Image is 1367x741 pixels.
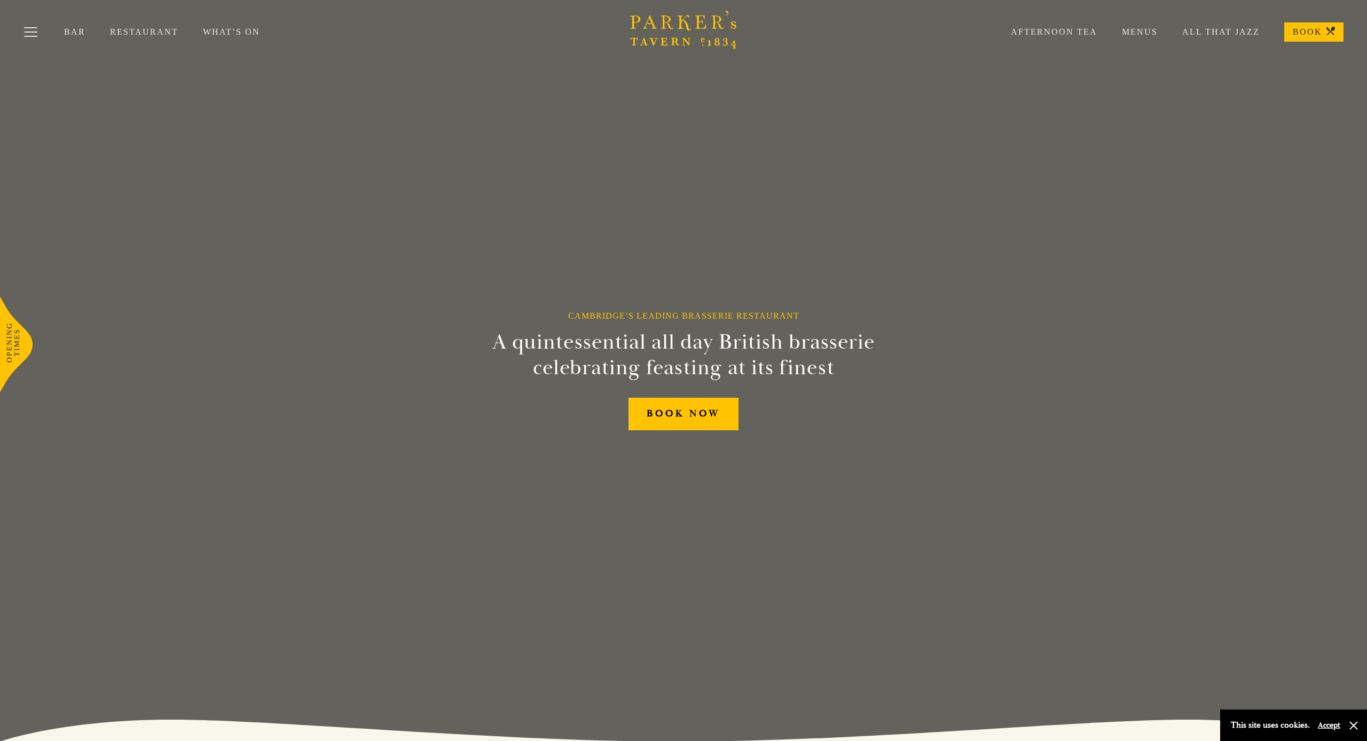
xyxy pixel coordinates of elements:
a: BOOK NOW [628,398,739,430]
button: Accept [1318,720,1340,730]
p: This site uses cookies. [1231,718,1310,733]
h2: A quintessential all day British brasserie celebrating feasting at its finest [440,329,927,381]
button: Close and accept [1348,720,1359,731]
h1: Cambridge’s Leading Brasserie Restaurant [568,311,799,321]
